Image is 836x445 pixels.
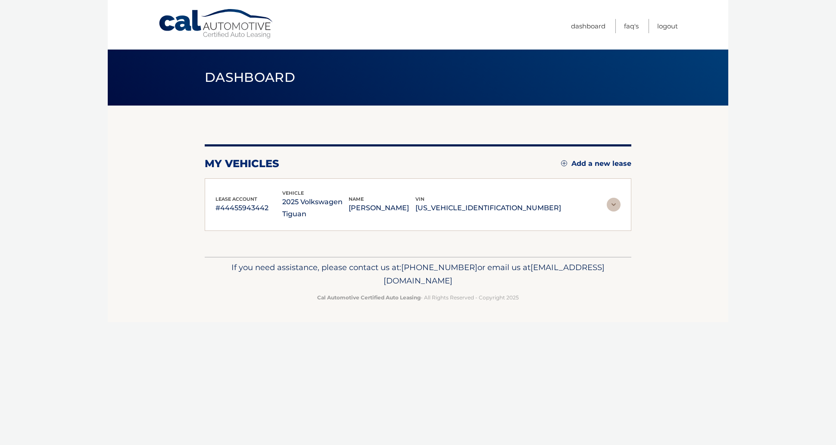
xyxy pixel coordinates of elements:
[282,196,349,220] p: 2025 Volkswagen Tiguan
[571,19,605,33] a: Dashboard
[282,190,304,196] span: vehicle
[561,160,567,166] img: add.svg
[349,196,364,202] span: name
[415,196,424,202] span: vin
[215,196,257,202] span: lease account
[205,157,279,170] h2: my vehicles
[158,9,275,39] a: Cal Automotive
[215,202,282,214] p: #44455943442
[607,198,621,212] img: accordion-rest.svg
[401,262,477,272] span: [PHONE_NUMBER]
[624,19,639,33] a: FAQ's
[210,261,626,288] p: If you need assistance, please contact us at: or email us at
[210,293,626,302] p: - All Rights Reserved - Copyright 2025
[657,19,678,33] a: Logout
[415,202,561,214] p: [US_VEHICLE_IDENTIFICATION_NUMBER]
[317,294,421,301] strong: Cal Automotive Certified Auto Leasing
[349,202,415,214] p: [PERSON_NAME]
[205,69,295,85] span: Dashboard
[561,159,631,168] a: Add a new lease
